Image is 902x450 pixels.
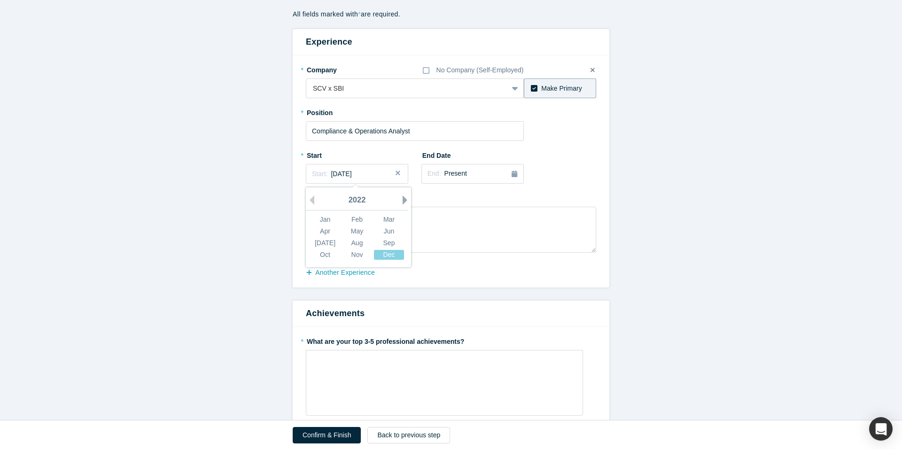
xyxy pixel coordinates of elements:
div: Choose December 2022 [374,250,404,260]
h3: Experience [306,36,596,48]
button: Confirm & Finish [293,427,361,443]
div: Choose November 2022 [342,250,372,260]
h3: Achievements [306,307,596,320]
div: month 2022-12 [309,214,405,261]
label: Start [306,147,358,161]
div: 2022 [306,191,408,210]
label: Position [306,105,358,118]
label: End Date [421,147,474,161]
div: Choose April 2022 [310,226,340,236]
button: Back to previous step [367,427,450,443]
div: Choose August 2022 [342,238,372,248]
div: Choose July 2022 [310,238,340,248]
span: Start: [312,170,327,178]
button: Start:[DATE] [306,164,408,184]
span: Present [444,170,467,177]
button: Close [394,164,408,184]
div: No Company (Self-Employed) [436,65,524,75]
label: What are your top 3-5 professional achievements? [306,334,596,347]
p: All fields marked with are required. [293,9,609,19]
div: Choose March 2022 [374,215,404,225]
span: End: [428,170,441,177]
div: Make Primary [541,84,582,93]
button: End:Present [421,164,524,184]
div: Choose June 2022 [374,226,404,236]
button: Previous Year [305,195,314,205]
span: [DATE] [331,170,351,178]
input: Sales Manager [306,121,524,141]
div: Choose September 2022 [374,238,404,248]
div: Choose January 2022 [310,215,340,225]
div: rdw-editor [312,353,577,369]
div: Choose February 2022 [342,215,372,225]
div: Choose October 2022 [310,250,340,260]
label: Company [306,62,358,75]
div: Choose May 2022 [342,226,372,236]
button: another Experience [306,264,385,281]
div: rdw-wrapper [306,350,583,416]
button: Next Year [403,195,412,205]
